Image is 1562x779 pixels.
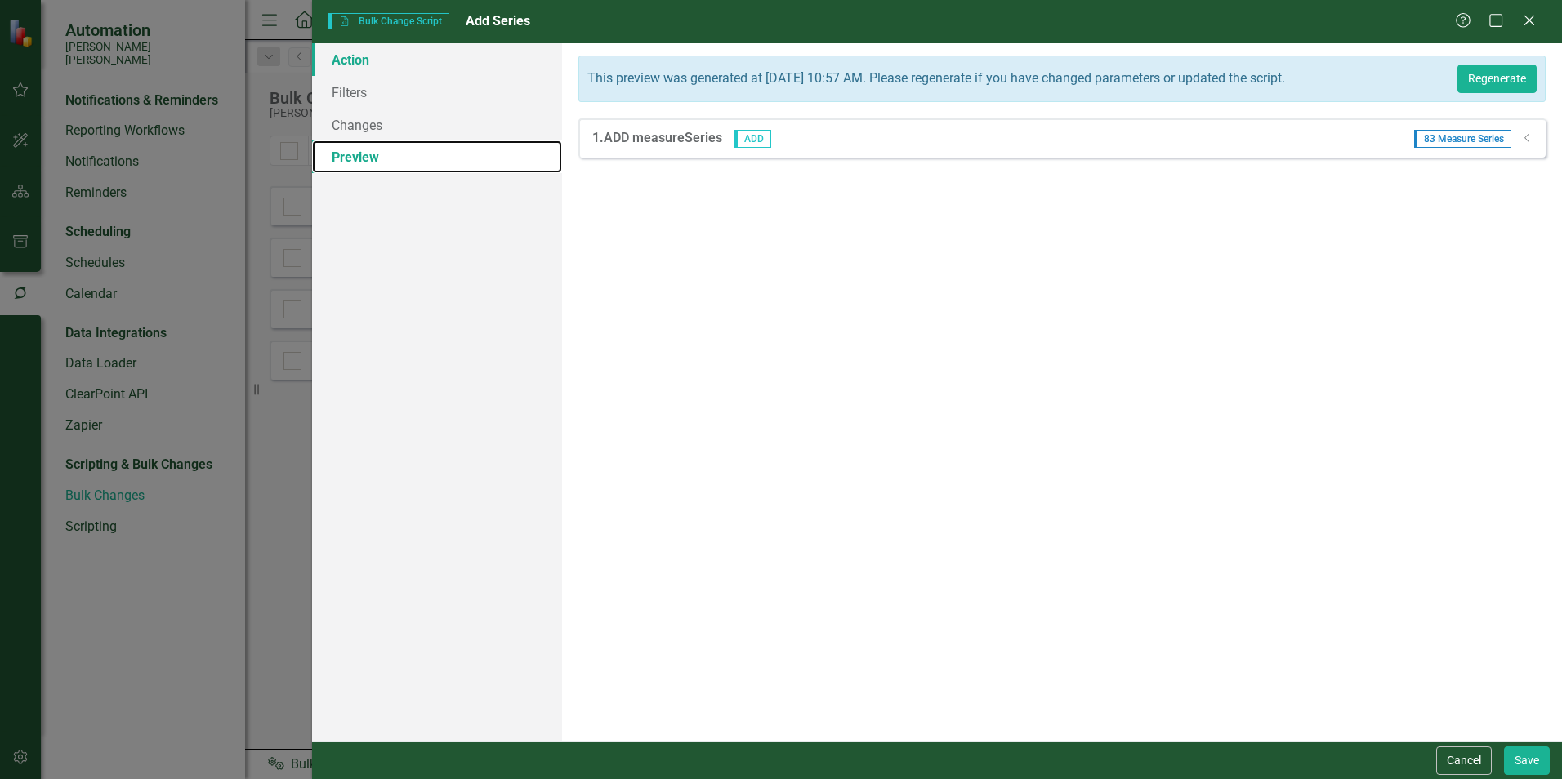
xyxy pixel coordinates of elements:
[312,43,562,76] a: Action
[312,76,562,109] a: Filters
[592,130,722,145] strong: 1. ADD measureSeries
[1414,130,1511,148] span: 83 Measure Series
[328,13,449,29] span: Bulk Change Script
[1504,746,1550,775] button: Save
[312,109,562,141] a: Changes
[734,130,771,148] span: ADD
[466,13,530,29] span: Add Series
[587,69,1433,88] div: This preview was generated at [DATE] 10:57 AM. Please regenerate if you have changed parameters o...
[312,140,562,173] a: Preview
[1457,65,1537,93] button: Regenerate
[1436,746,1492,775] button: Cancel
